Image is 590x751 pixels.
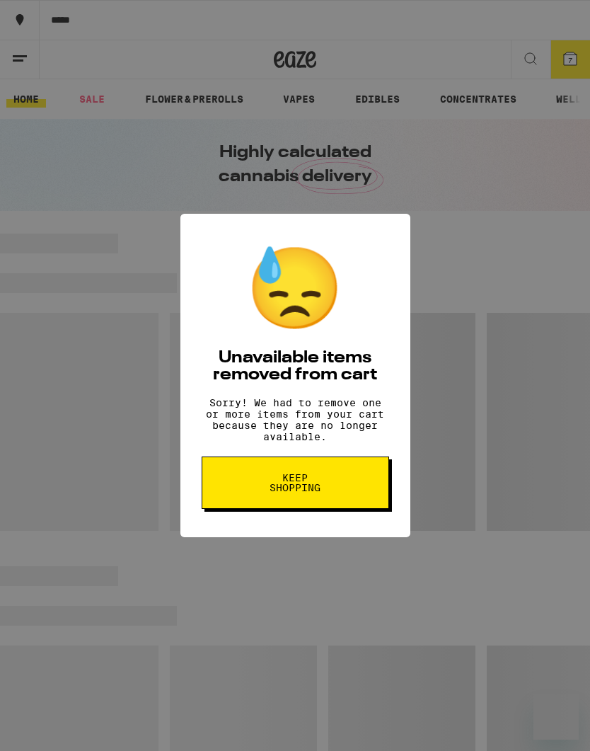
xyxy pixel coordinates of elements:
h2: Unavailable items removed from cart [202,350,389,384]
span: Keep Shopping [259,473,332,493]
button: Keep Shopping [202,457,389,509]
iframe: Button to launch messaging window [533,694,579,740]
div: 😓 [245,242,345,336]
p: Sorry! We had to remove one or more items from your cart because they are no longer available. [202,397,389,442]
